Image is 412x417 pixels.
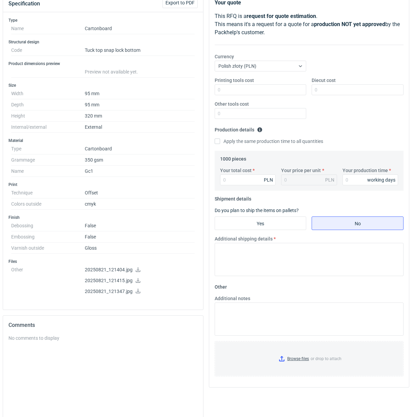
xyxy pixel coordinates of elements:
[215,108,307,119] input: 0
[85,154,195,166] dd: 350 gsm
[11,110,85,122] dt: Height
[8,83,198,88] h3: Size
[85,45,195,56] dd: Tuck top snap lock bottom
[8,39,198,45] h3: Structural design
[11,220,85,231] dt: Debossing
[247,13,316,19] strong: request for quote estimation
[8,215,198,220] h3: Finish
[312,84,404,95] input: 0
[85,289,195,295] p: 20250821_121347.jpg
[325,176,334,183] div: PLN
[281,167,321,174] label: Your price per unit
[312,216,404,230] label: No
[11,154,85,166] dt: Grammage
[85,122,195,133] dd: External
[8,138,198,143] h3: Material
[11,122,85,133] dt: Internal/external
[11,45,85,56] dt: Code
[11,231,85,243] dt: Embossing
[11,243,85,254] dt: Varnish outside
[215,53,234,60] label: Currency
[8,321,198,329] h2: Comments
[85,187,195,199] dd: Offset
[11,187,85,199] dt: Technique
[11,23,85,34] dt: Name
[215,216,307,230] label: Yes
[342,174,398,185] input: 0
[85,99,195,110] dd: 95 mm
[367,176,395,183] div: working days
[85,166,195,177] dd: Gc1
[220,167,252,174] label: Your total cost
[8,182,198,187] h3: Print
[11,264,85,299] dt: Other
[215,193,251,202] legend: Shipment details
[85,220,195,231] dd: False
[85,69,138,75] span: Preview not available yet.
[220,174,276,185] input: 0
[215,124,262,132] legend: Production details
[85,143,195,154] dd: Cartonboard
[215,138,323,145] label: Apply the same production time to all quantities
[8,335,198,341] div: No comments to display
[342,167,388,174] label: Your production time
[215,282,227,290] legend: Other
[85,88,195,99] dd: 95 mm
[11,99,85,110] dt: Depth
[264,176,273,183] div: PLN
[8,61,198,66] h3: Product dimensions preview
[85,231,195,243] dd: False
[85,243,195,254] dd: Gloss
[215,77,254,84] label: Printing tools cost
[85,23,195,34] dd: Cartonboard
[11,199,85,210] dt: Colors outside
[85,110,195,122] dd: 320 mm
[312,77,336,84] label: Diecut cost
[215,235,273,242] label: Additional shipping details
[11,143,85,154] dt: Type
[215,295,250,302] label: Additional notes
[215,84,307,95] input: 0
[215,341,404,376] label: or drop to attach
[215,12,404,37] p: This RFQ is a . This means it's a request for a quote for a by the Packhelp's customer.
[11,166,85,177] dt: Name
[85,278,195,284] p: 20250821_121415.jpg
[165,0,195,5] span: Export to PDF
[215,101,249,107] label: Other tools cost
[314,21,385,27] strong: production NOT yet approved
[218,63,256,69] span: Polish złoty (PLN)
[220,153,246,162] legend: 1000 pieces
[85,267,195,273] p: 20250821_121404.jpg
[8,18,198,23] h3: Type
[11,88,85,99] dt: Width
[85,199,195,210] dd: cmyk
[8,259,198,264] h3: Files
[215,208,299,213] label: Do you plan to ship the items on pallets?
